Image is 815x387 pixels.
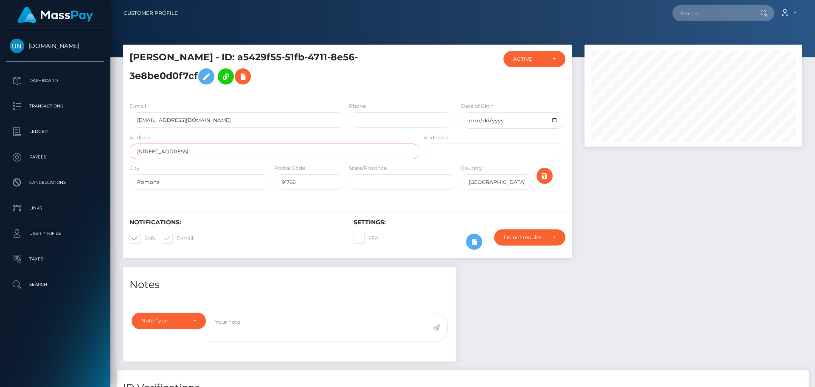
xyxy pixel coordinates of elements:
[349,164,387,172] label: State/Province
[129,134,150,141] label: Address
[513,56,546,62] div: ACTIVE
[6,198,104,219] a: Links
[10,227,101,240] p: User Profile
[503,51,565,67] button: ACTIVE
[129,277,450,292] h4: Notes
[354,219,565,226] h6: Settings:
[6,147,104,168] a: Payees
[461,164,482,172] label: Country
[6,42,104,50] span: [DOMAIN_NAME]
[10,100,101,113] p: Transactions
[6,70,104,91] a: Dashboard
[494,229,565,246] button: Do not require
[504,234,546,241] div: Do not require
[6,96,104,117] a: Transactions
[6,121,104,142] a: Ledger
[129,219,341,226] h6: Notifications:
[349,102,366,110] label: Phone
[10,125,101,138] p: Ledger
[274,164,305,172] label: Postal Code
[424,134,449,141] label: Address 2
[141,317,186,324] div: Note Type
[354,233,379,244] label: 2FA
[124,4,178,22] a: Customer Profile
[461,102,494,110] label: Date of Birth
[17,7,93,23] img: MassPay Logo
[129,233,155,244] label: SMS
[162,233,193,244] label: E-mail
[6,223,104,244] a: User Profile
[10,39,24,53] img: Unlockt.me
[10,151,101,164] p: Payees
[132,313,206,329] button: Note Type
[6,274,104,295] a: Search
[10,176,101,189] p: Cancellations
[10,278,101,291] p: Search
[10,74,101,87] p: Dashboard
[6,249,104,270] a: Taxes
[10,202,101,215] p: Links
[672,5,752,21] input: Search...
[129,164,140,172] label: City
[6,172,104,193] a: Cancellations
[129,51,416,89] h5: [PERSON_NAME] - ID: a5429f55-51fb-4711-8e56-3e8be0d0f7cf
[129,102,146,110] label: E-mail
[10,253,101,266] p: Taxes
